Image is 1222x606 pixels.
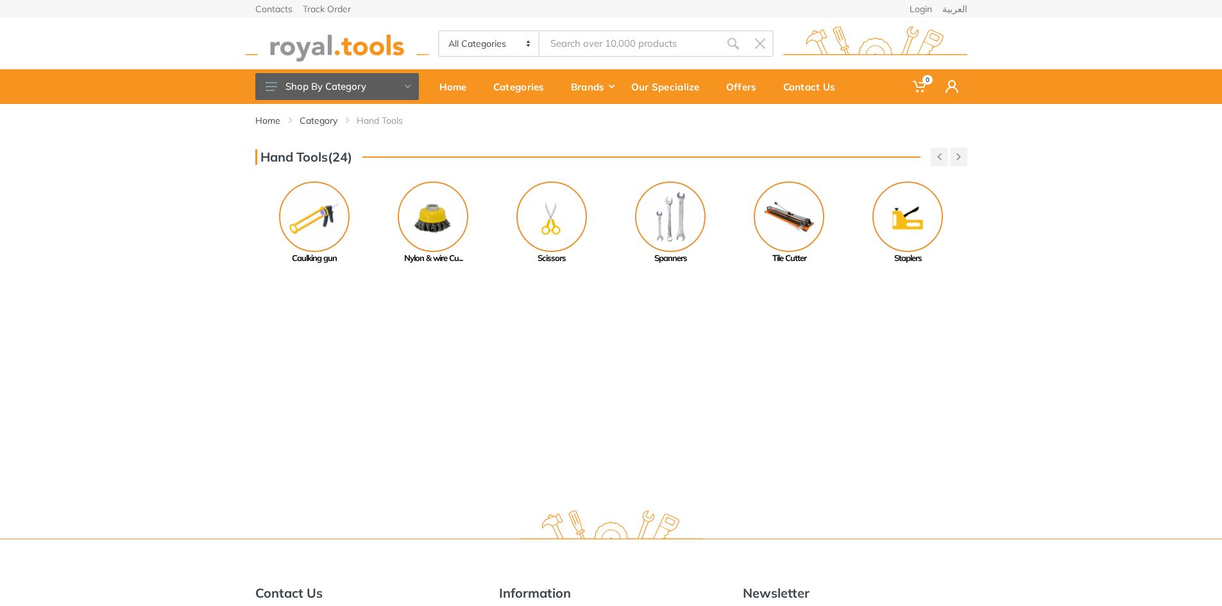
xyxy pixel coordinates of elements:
img: Royal - Nylon & wire Cup [398,181,468,252]
a: Categories [484,69,562,104]
img: Royal - Spanners [635,181,706,252]
a: Category [300,114,337,127]
a: Home [255,114,280,127]
img: royal.tools Logo [783,26,967,62]
div: Offers [717,73,774,100]
a: Contact Us [774,69,853,104]
a: Our Specialize [622,69,717,104]
a: Tile Cutter [730,181,849,265]
a: Spanners [611,181,730,265]
a: Scissors [493,181,611,265]
a: Offers [717,69,774,104]
div: Tile Cutter [730,252,849,265]
div: Categories [484,73,562,100]
img: Royal - Tile Cutter [754,181,824,252]
h5: Contact Us [255,585,480,601]
h3: Hand Tools(24) [255,149,352,165]
div: Caulking gun [255,252,374,265]
a: Caulking gun [255,181,374,265]
img: Royal - Staplers [872,181,943,252]
button: Shop By Category [255,73,419,100]
li: Hand Tools [357,114,422,127]
a: Staplers [849,181,967,265]
input: Site search [539,30,719,57]
div: Home [430,73,484,100]
img: royal.tools Logo [245,26,429,62]
select: Category [439,31,540,56]
img: Royal - Caulking gun [279,181,350,252]
div: Our Specialize [622,73,717,100]
nav: breadcrumb [255,114,967,127]
a: Home [430,69,484,104]
div: Spanners [611,252,730,265]
a: العربية [942,4,967,13]
a: Track Order [303,4,351,13]
h5: Information [499,585,724,601]
h5: Newsletter [743,585,967,601]
a: Nylon & wire Cu... [374,181,493,265]
div: Brands [562,73,622,100]
img: royal.tools Logo [519,510,703,546]
span: 0 [922,75,933,85]
div: Scissors [493,252,611,265]
div: Contact Us [774,73,853,100]
a: Contacts [255,4,293,13]
a: Login [910,4,932,13]
div: Staplers [849,252,967,265]
div: Nylon & wire Cu... [374,252,493,265]
img: Royal - Scissors [516,181,587,252]
a: 0 [904,69,937,104]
